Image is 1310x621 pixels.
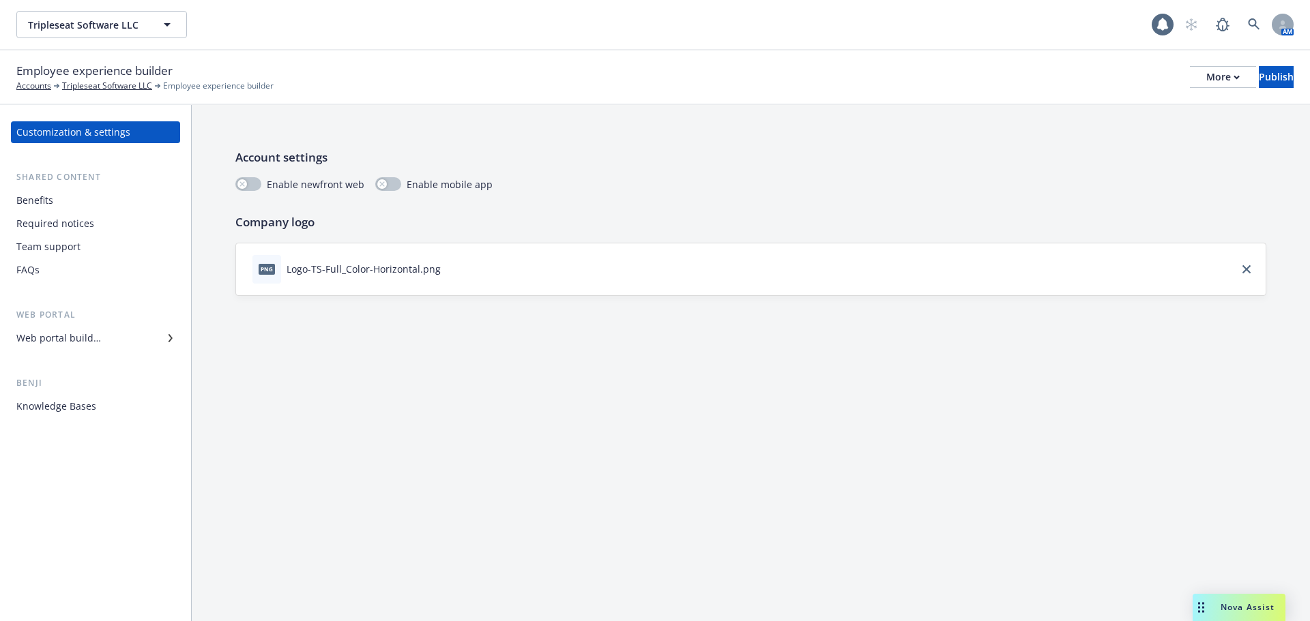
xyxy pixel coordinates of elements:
[11,376,180,390] div: Benji
[1259,66,1294,88] button: Publish
[163,80,274,92] span: Employee experience builder
[16,327,101,349] div: Web portal builder
[235,149,1266,166] p: Account settings
[1190,66,1256,88] button: More
[1193,594,1210,621] div: Drag to move
[11,259,180,281] a: FAQs
[1209,11,1236,38] a: Report a Bug
[1240,11,1268,38] a: Search
[11,395,180,417] a: Knowledge Bases
[259,264,275,274] span: png
[1259,67,1294,87] div: Publish
[11,190,180,211] a: Benefits
[1238,261,1255,277] a: close
[287,262,441,276] div: Logo-TS-Full_Color-Horizontal.png
[11,327,180,349] a: Web portal builder
[267,177,364,192] span: Enable newfront web
[235,213,1266,231] p: Company logo
[11,170,180,184] div: Shared content
[1178,11,1205,38] a: Start snowing
[407,177,493,192] span: Enable mobile app
[16,395,96,417] div: Knowledge Bases
[11,308,180,322] div: Web portal
[16,121,130,143] div: Customization & settings
[446,262,457,276] button: download file
[1206,67,1240,87] div: More
[16,11,187,38] button: Tripleseat Software LLC
[16,190,53,211] div: Benefits
[16,259,40,281] div: FAQs
[16,80,51,92] a: Accounts
[1193,594,1285,621] button: Nova Assist
[1221,601,1275,613] span: Nova Assist
[11,213,180,234] a: Required notices
[16,236,81,258] div: Team support
[28,18,146,32] span: Tripleseat Software LLC
[62,80,152,92] a: Tripleseat Software LLC
[16,213,94,234] div: Required notices
[16,62,173,80] span: Employee experience builder
[11,236,180,258] a: Team support
[11,121,180,143] a: Customization & settings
